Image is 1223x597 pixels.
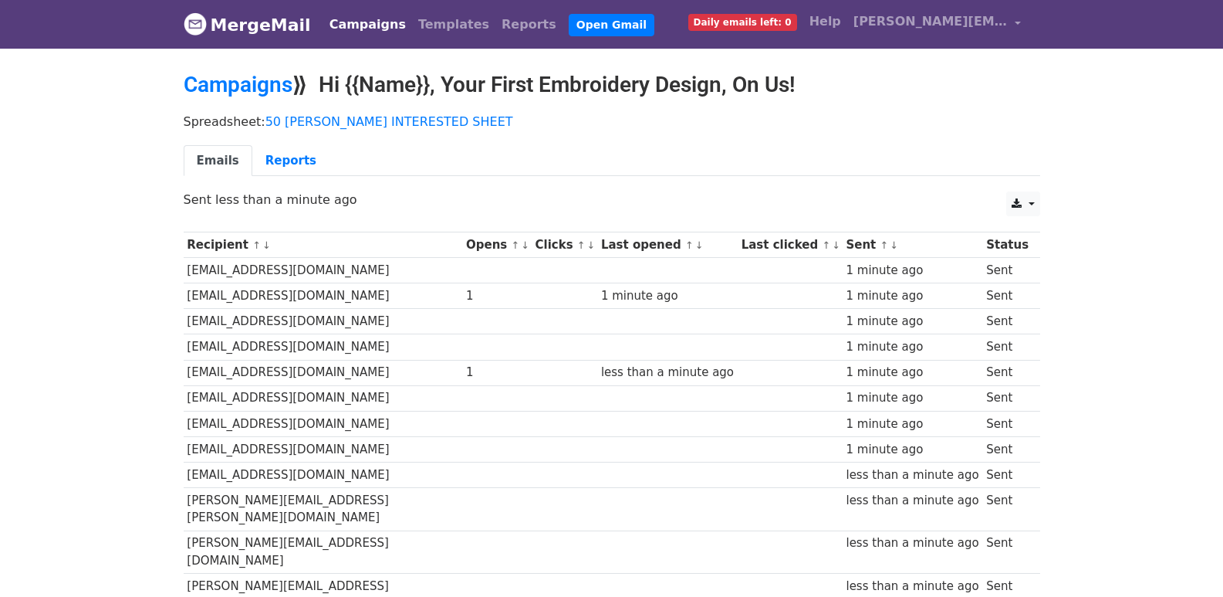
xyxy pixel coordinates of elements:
[738,232,843,258] th: Last clicked
[843,232,983,258] th: Sent
[846,534,978,552] div: less than a minute ago
[184,258,463,283] td: [EMAIL_ADDRESS][DOMAIN_NAME]
[587,239,596,251] a: ↓
[682,6,803,37] a: Daily emails left: 0
[846,338,978,356] div: 1 minute ago
[982,360,1032,385] td: Sent
[184,488,463,531] td: [PERSON_NAME][EMAIL_ADDRESS][PERSON_NAME][DOMAIN_NAME]
[982,531,1032,574] td: Sent
[184,462,463,487] td: [EMAIL_ADDRESS][DOMAIN_NAME]
[184,232,463,258] th: Recipient
[252,239,261,251] a: ↑
[695,239,704,251] a: ↓
[184,411,463,436] td: [EMAIL_ADDRESS][DOMAIN_NAME]
[853,12,1008,31] span: [PERSON_NAME][EMAIL_ADDRESS][DOMAIN_NAME]
[577,239,586,251] a: ↑
[184,531,463,574] td: [PERSON_NAME][EMAIL_ADDRESS][DOMAIN_NAME]
[184,309,463,334] td: [EMAIL_ADDRESS][DOMAIN_NAME]
[890,239,898,251] a: ↓
[982,334,1032,360] td: Sent
[184,360,463,385] td: [EMAIL_ADDRESS][DOMAIN_NAME]
[688,14,797,31] span: Daily emails left: 0
[982,258,1032,283] td: Sent
[601,364,734,382] div: less than a minute ago
[511,239,519,251] a: ↑
[847,6,1028,42] a: [PERSON_NAME][EMAIL_ADDRESS][DOMAIN_NAME]
[846,441,978,459] div: 1 minute ago
[846,287,978,305] div: 1 minute ago
[184,145,252,177] a: Emails
[184,12,207,36] img: MergeMail logo
[846,578,978,595] div: less than a minute ago
[982,232,1032,258] th: Status
[569,14,654,36] a: Open Gmail
[846,416,978,433] div: 1 minute ago
[323,9,412,40] a: Campaigns
[982,283,1032,309] td: Sent
[184,283,463,309] td: [EMAIL_ADDRESS][DOMAIN_NAME]
[685,239,694,251] a: ↑
[184,436,463,462] td: [EMAIL_ADDRESS][DOMAIN_NAME]
[184,72,292,97] a: Campaigns
[466,287,528,305] div: 1
[846,313,978,331] div: 1 minute ago
[184,334,463,360] td: [EMAIL_ADDRESS][DOMAIN_NAME]
[412,9,495,40] a: Templates
[252,145,329,177] a: Reports
[184,114,1040,130] p: Spreadsheet:
[184,72,1040,98] h2: ⟫ Hi {{Name}}, Your First Embroidery Design, On Us!
[880,239,889,251] a: ↑
[982,411,1032,436] td: Sent
[846,492,978,510] div: less than a minute ago
[982,462,1032,487] td: Sent
[982,309,1032,334] td: Sent
[265,114,513,129] a: 50 [PERSON_NAME] INTERESTED SHEET
[601,287,734,305] div: 1 minute ago
[982,436,1032,462] td: Sent
[846,364,978,382] div: 1 minute ago
[846,389,978,407] div: 1 minute ago
[521,239,529,251] a: ↓
[982,385,1032,411] td: Sent
[184,8,311,41] a: MergeMail
[184,192,1040,208] p: Sent less than a minute ago
[262,239,271,251] a: ↓
[982,488,1032,531] td: Sent
[846,262,978,280] div: 1 minute ago
[466,364,528,382] div: 1
[532,232,597,258] th: Clicks
[846,466,978,484] div: less than a minute ago
[803,6,847,37] a: Help
[184,385,463,411] td: [EMAIL_ADDRESS][DOMAIN_NAME]
[462,232,532,258] th: Opens
[832,239,840,251] a: ↓
[822,239,830,251] a: ↑
[597,232,738,258] th: Last opened
[495,9,563,40] a: Reports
